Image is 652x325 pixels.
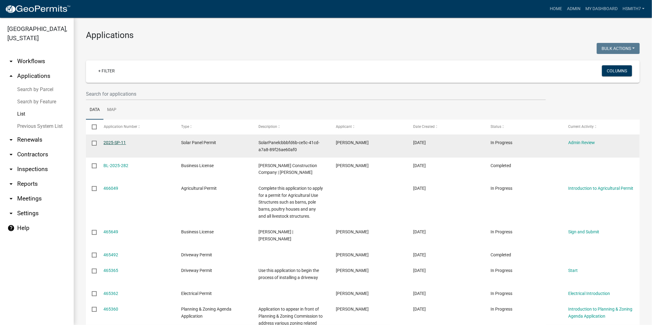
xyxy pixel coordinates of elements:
[491,229,513,234] span: In Progress
[562,120,640,134] datatable-header-cell: Current Activity
[98,120,175,134] datatable-header-cell: Application Number
[104,163,129,168] a: BL-2025-282
[7,151,15,158] i: arrow_drop_down
[258,124,277,129] span: Description
[336,124,352,129] span: Applicant
[491,124,502,129] span: Status
[336,140,369,145] span: Matthew Thomas Markham
[568,307,632,319] a: Introduction to Planning & Zoning Agenda Application
[104,140,126,145] a: 2025-SP-11
[602,65,632,76] button: Columns
[181,252,212,257] span: Driveway Permit
[181,163,214,168] span: Business License
[491,186,513,191] span: In Progress
[485,120,562,134] datatable-header-cell: Status
[491,163,511,168] span: Completed
[104,307,118,312] a: 465360
[413,268,426,273] span: 08/18/2025
[491,140,513,145] span: In Progress
[181,307,231,319] span: Planning & Zoning Agenda Application
[336,307,369,312] span: Kyle Beatty
[413,291,426,296] span: 08/18/2025
[330,120,407,134] datatable-header-cell: Applicant
[104,252,118,257] a: 465492
[7,180,15,188] i: arrow_drop_down
[104,229,118,234] a: 465649
[336,252,369,257] span: Alvin David Emfinger Sr
[336,291,369,296] span: Kyle Beatty
[547,3,565,15] a: Home
[258,140,320,152] span: SolarPanelcbbbfd6b-ce5c-41cd-a7a8-89f26ae60af0
[7,72,15,80] i: arrow_drop_up
[407,120,485,134] datatable-header-cell: Date Created
[7,136,15,143] i: arrow_drop_down
[491,307,513,312] span: In Progress
[258,186,323,219] span: Complete this application to apply for a permit for Agricultural Use Structures such as barns, po...
[336,229,369,234] span: Jacqueline McCoy
[86,30,640,40] h3: Applications
[258,163,317,175] span: Mark Webb Construction Company | Webb, Mark
[7,195,15,202] i: arrow_drop_down
[491,252,511,257] span: Completed
[258,268,319,280] span: Use this application to begin the process of installing a driveway
[413,163,426,168] span: 08/19/2025
[175,120,253,134] datatable-header-cell: Type
[181,268,212,273] span: Driveway Permit
[568,124,594,129] span: Current Activity
[568,268,578,273] a: Start
[413,252,426,257] span: 08/18/2025
[336,268,369,273] span: Kyle Beatty
[86,100,103,120] a: Data
[253,120,330,134] datatable-header-cell: Description
[181,186,217,191] span: Agricultural Permit
[620,3,647,15] a: hsmith7
[583,3,620,15] a: My Dashboard
[181,124,189,129] span: Type
[568,186,633,191] a: Introduction to Agricultural Permit
[491,268,513,273] span: In Progress
[568,140,595,145] a: Admin Review
[491,291,513,296] span: In Progress
[413,307,426,312] span: 08/18/2025
[181,291,212,296] span: Electrical Permit
[181,229,214,234] span: Business License
[413,124,435,129] span: Date Created
[104,124,137,129] span: Application Number
[568,229,599,234] a: Sign and Submit
[7,210,15,217] i: arrow_drop_down
[86,88,546,100] input: Search for applications
[7,58,15,65] i: arrow_drop_down
[93,65,120,76] a: + Filter
[413,229,426,234] span: 08/18/2025
[7,224,15,232] i: help
[104,268,118,273] a: 465365
[86,120,98,134] datatable-header-cell: Select
[7,166,15,173] i: arrow_drop_down
[103,100,120,120] a: Map
[104,291,118,296] a: 465362
[336,163,369,168] span: Mark Webb
[568,291,610,296] a: Electrical Introduction
[413,186,426,191] span: 08/19/2025
[597,43,640,54] button: Bulk Actions
[258,229,293,241] span: Mike McCoy | McCoy, Jackie
[104,186,118,191] a: 466049
[181,140,216,145] span: Solar Panel Permit
[413,140,426,145] span: 08/20/2025
[565,3,583,15] a: Admin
